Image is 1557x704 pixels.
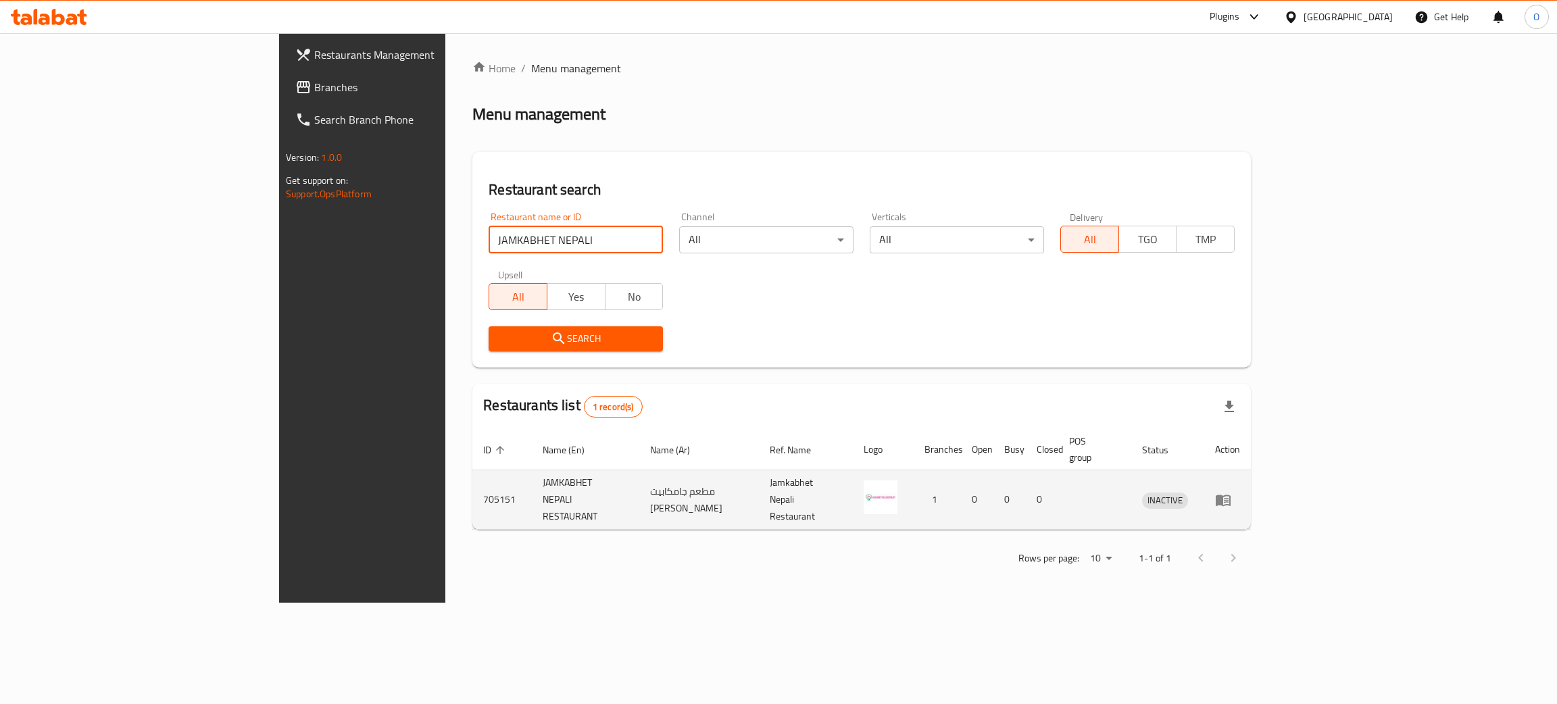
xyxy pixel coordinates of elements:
[489,283,547,310] button: All
[1070,212,1104,222] label: Delivery
[864,480,897,514] img: JAMKABHET NEPALI RESTAURANT
[1142,442,1186,458] span: Status
[285,71,539,103] a: Branches
[285,39,539,71] a: Restaurants Management
[286,149,319,166] span: Version:
[650,442,708,458] span: Name (Ar)
[759,470,853,530] td: Jamkabhet Nepali Restaurant
[870,226,1044,253] div: All
[1085,549,1117,569] div: Rows per page:
[495,287,542,307] span: All
[679,226,854,253] div: All
[1533,9,1539,24] span: O
[961,429,993,470] th: Open
[1213,391,1245,423] div: Export file
[1060,226,1119,253] button: All
[1182,230,1229,249] span: TMP
[489,180,1235,200] h2: Restaurant search
[1118,226,1177,253] button: TGO
[1018,550,1079,567] p: Rows per page:
[1069,433,1115,466] span: POS group
[489,326,663,351] button: Search
[1204,429,1251,470] th: Action
[611,287,658,307] span: No
[314,79,528,95] span: Branches
[483,442,509,458] span: ID
[553,287,600,307] span: Yes
[1142,493,1188,509] div: INACTIVE
[1124,230,1172,249] span: TGO
[605,283,664,310] button: No
[961,470,993,530] td: 0
[543,442,602,458] span: Name (En)
[1066,230,1114,249] span: All
[314,111,528,128] span: Search Branch Phone
[770,442,829,458] span: Ref. Name
[472,103,605,125] h2: Menu management
[285,103,539,136] a: Search Branch Phone
[1142,493,1188,508] span: INACTIVE
[489,226,663,253] input: Search for restaurant name or ID..
[1139,550,1171,567] p: 1-1 of 1
[483,395,642,418] h2: Restaurants list
[853,429,914,470] th: Logo
[531,60,621,76] span: Menu management
[314,47,528,63] span: Restaurants Management
[585,401,642,413] span: 1 record(s)
[472,429,1251,530] table: enhanced table
[993,429,1026,470] th: Busy
[584,396,643,418] div: Total records count
[532,470,639,530] td: JAMKABHET NEPALI RESTAURANT
[321,149,342,166] span: 1.0.0
[1176,226,1235,253] button: TMP
[472,60,1251,76] nav: breadcrumb
[993,470,1026,530] td: 0
[1026,429,1058,470] th: Closed
[498,270,523,279] label: Upsell
[547,283,605,310] button: Yes
[499,330,652,347] span: Search
[1304,9,1393,24] div: [GEOGRAPHIC_DATA]
[914,429,961,470] th: Branches
[286,185,372,203] a: Support.OpsPlatform
[286,172,348,189] span: Get support on:
[1026,470,1058,530] td: 0
[639,470,759,530] td: مطعم جامكابيت [PERSON_NAME]
[914,470,961,530] td: 1
[1210,9,1239,25] div: Plugins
